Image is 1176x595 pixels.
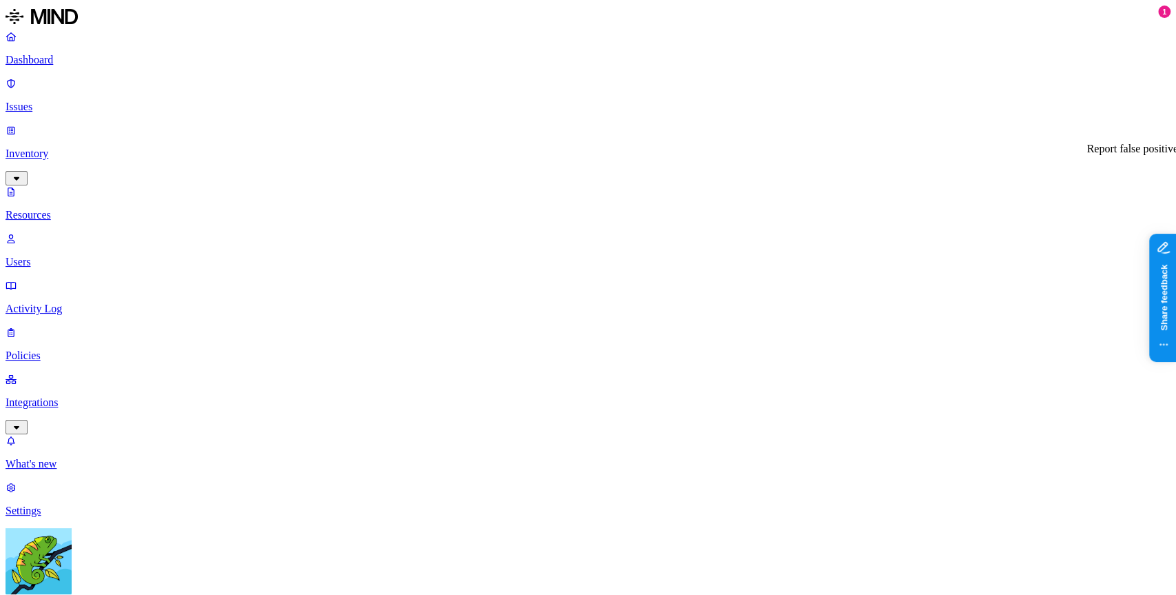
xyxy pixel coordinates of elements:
p: Integrations [6,396,1170,409]
p: Policies [6,350,1170,362]
p: Resources [6,209,1170,221]
div: 1 [1158,6,1170,18]
p: What's new [6,458,1170,470]
p: Activity Log [6,303,1170,315]
p: Settings [6,505,1170,517]
p: Inventory [6,148,1170,160]
p: Dashboard [6,54,1170,66]
img: Yuval Meshorer [6,528,72,594]
p: Issues [6,101,1170,113]
p: Users [6,256,1170,268]
img: MIND [6,6,78,28]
